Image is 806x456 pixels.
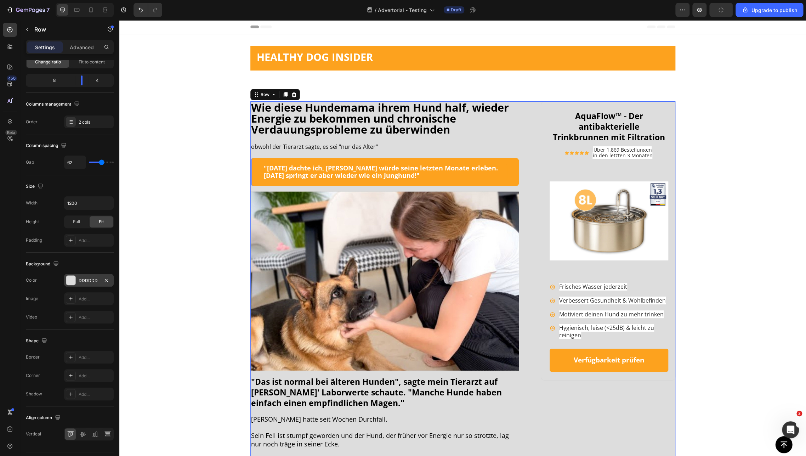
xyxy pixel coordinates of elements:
[79,119,112,125] div: 2 cols
[26,314,37,320] div: Video
[79,59,105,65] span: Fit to content
[35,44,55,51] p: Settings
[79,373,112,379] div: Add...
[131,171,400,351] img: gempages_572490348656329952-c0f542b6-8722-4b81-be82-d07c2993e26f.jpg
[26,119,38,125] div: Order
[3,3,53,17] button: 7
[34,25,95,34] p: Row
[132,411,390,428] span: Sein Fell ist stumpf geworden und der Hund, der früher vor Energie nur so strotzte, lag nur noch ...
[5,130,17,135] div: Beta
[99,219,104,225] span: Fit
[26,277,37,283] div: Color
[440,304,535,319] span: Hygienisch, leise (<25dB) & leicht zu reinigen
[46,6,50,14] p: 7
[440,277,546,285] span: Verbessert Gesundheit & Wohlbefinden
[132,80,390,117] strong: Wie diese Hundemama ihrem Hund half, wieder Energie zu bekommen und chronische Verdauungsprobleme...
[79,277,99,284] div: DDDDDD
[70,44,94,51] p: Advanced
[26,431,41,437] div: Vertical
[742,6,797,14] div: Upgrade to publish
[474,126,532,133] span: Über 1.869 Bestellungen
[79,237,112,244] div: Add...
[132,123,259,131] span: obwohl der Tierarzt sagte, es sei "nur das Alter"
[140,72,152,78] div: Row
[26,100,81,109] div: Columns management
[26,159,34,165] div: Gap
[79,296,112,302] div: Add...
[433,90,546,123] strong: AquaFlow™ - Der antibakterielle Trinkbrunnen mit Filtration
[26,237,42,243] div: Padding
[26,372,40,379] div: Corner
[26,259,60,269] div: Background
[440,291,544,298] span: Motiviert deinen Hund zu mehr trinken
[26,219,39,225] div: Height
[144,144,379,160] strong: "[DATE] dachte ich, [PERSON_NAME] würde seine letzten Monate erleben. [DATE] springt er aber wied...
[375,6,376,14] span: /
[736,3,803,17] button: Upgrade to publish
[119,20,806,456] iframe: To enrich screen reader interactions, please activate Accessibility in Grammarly extension settings
[26,182,45,191] div: Size
[26,413,62,423] div: Align column
[64,197,113,209] input: Auto
[378,6,427,14] span: Advertorial - Testing
[26,295,38,302] div: Image
[27,75,75,85] div: 8
[134,3,162,17] div: Undo/Redo
[35,59,61,65] span: Change ratio
[64,156,86,169] input: Auto
[26,200,38,206] div: Width
[26,141,68,151] div: Column spacing
[79,314,112,321] div: Add...
[440,263,508,271] span: Frisches Wasser jederzeit
[454,336,525,345] p: Verfügbarkeit prüfen
[782,421,799,438] iframe: Intercom live chat
[88,75,112,85] div: 4
[430,329,549,352] a: Verfügbarkeit prüfen
[7,75,17,81] div: 450
[132,395,268,404] span: [PERSON_NAME] hatte seit Wochen Durchfall.
[132,356,382,389] strong: "Das ist normal bei älteren Hunden", sagte mein Tierarzt auf [PERSON_NAME]' Laborwerte schaute. "...
[26,354,40,360] div: Border
[137,30,254,44] strong: HEALTHY DOG INSIDER
[26,391,42,397] div: Shadow
[79,391,112,398] div: Add...
[73,219,80,225] span: Full
[451,7,461,13] span: Draft
[473,132,533,139] span: in den letzten 3 Monaten
[796,411,802,416] span: 2
[26,336,49,346] div: Shape
[79,354,112,361] div: Add...
[430,148,549,254] img: gempages_572490348656329952-0414ba65-4cc4-42af-822f-44032826b7bd.jpg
